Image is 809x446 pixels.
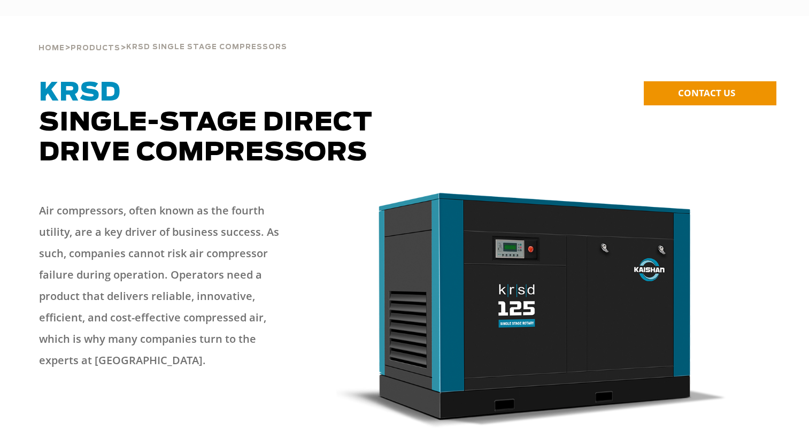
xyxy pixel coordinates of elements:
[126,44,287,51] span: krsd single stage compressors
[39,200,288,371] p: Air compressors, often known as the fourth utility, are a key driver of business success. As such...
[38,43,65,52] a: Home
[39,80,121,106] span: KRSD
[39,80,373,166] span: Single-Stage Direct Drive Compressors
[71,43,120,52] a: Products
[678,87,735,99] span: CONTACT US
[644,81,776,105] a: CONTACT US
[38,45,65,52] span: Home
[38,16,287,57] div: > >
[336,189,727,428] img: krsd125
[71,45,120,52] span: Products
